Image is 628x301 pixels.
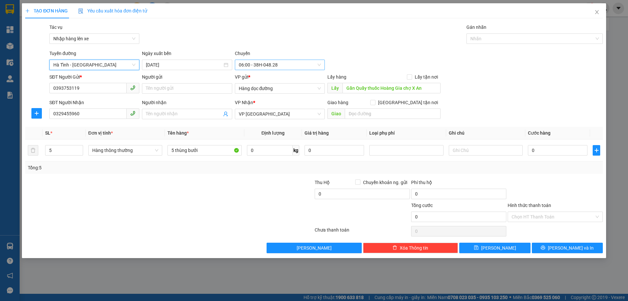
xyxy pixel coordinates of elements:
[508,203,551,208] label: Hình thức thanh toán
[466,25,486,30] label: Gán nhãn
[49,50,139,60] div: Tuyến đường
[367,127,446,140] th: Loại phụ phí
[167,145,241,156] input: VD: Bàn, Ghế
[28,145,38,156] button: delete
[53,34,135,44] span: Nhập hàng lên xe
[142,73,232,81] div: Người gửi
[392,245,397,251] span: delete
[142,50,232,60] div: Ngày xuất bến
[327,83,342,93] span: Lấy
[342,83,441,93] input: Dọc đường
[327,108,345,119] span: Giao
[297,244,332,252] span: [PERSON_NAME]
[345,108,441,119] input: Dọc đường
[305,130,329,136] span: Giá trị hàng
[223,111,228,117] span: user-add
[167,130,189,136] span: Tên hàng
[28,164,242,171] div: Tổng: 5
[548,244,594,252] span: [PERSON_NAME] và In
[363,243,458,253] button: deleteXóa Thông tin
[92,145,158,155] span: Hàng thông thường
[411,203,433,208] span: Tổng cước
[411,179,506,189] div: Phí thu hộ
[31,108,42,119] button: plus
[449,145,523,156] input: Ghi Chú
[305,145,364,156] input: 0
[49,73,139,81] div: SĐT Người Gửi
[146,61,222,68] input: 13/09/2025
[235,73,325,81] div: VP gửi
[78,8,147,13] span: Yêu cầu xuất hóa đơn điện tử
[474,245,479,251] span: save
[412,73,441,81] span: Lấy tận nơi
[88,130,113,136] span: Đơn vị tính
[130,85,135,90] span: phone
[25,8,68,13] span: TẠO ĐƠN HÀNG
[459,243,530,253] button: save[PERSON_NAME]
[593,145,600,156] button: plus
[588,3,606,22] button: Close
[142,99,232,106] div: Người nhận
[45,130,50,136] span: SL
[239,60,321,70] span: 06:00 - 38H-048.28
[78,9,83,14] img: icon
[400,244,428,252] span: Xóa Thông tin
[360,179,410,186] span: Chuyển khoản ng. gửi
[32,111,42,116] span: plus
[235,50,325,60] div: Chuyến
[446,127,525,140] th: Ghi chú
[375,99,441,106] span: [GEOGRAPHIC_DATA] tận nơi
[49,25,62,30] label: Tác vụ
[541,245,545,251] span: printer
[239,84,321,93] span: Hàng dọc đường
[594,9,600,15] span: close
[293,145,299,156] span: kg
[53,60,135,70] span: Hà Tĩnh - Hà Nội
[315,180,330,185] span: Thu Hộ
[481,244,516,252] span: [PERSON_NAME]
[327,74,346,80] span: Lấy hàng
[267,243,362,253] button: [PERSON_NAME]
[261,130,285,136] span: Định lượng
[327,100,348,105] span: Giao hàng
[528,130,550,136] span: Cước hàng
[532,243,603,253] button: printer[PERSON_NAME] và In
[130,111,135,116] span: phone
[314,226,410,238] div: Chưa thanh toán
[239,109,321,119] span: VP Mỹ Đình
[49,99,139,106] div: SĐT Người Nhận
[25,9,30,13] span: plus
[235,100,253,105] span: VP Nhận
[593,148,600,153] span: plus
